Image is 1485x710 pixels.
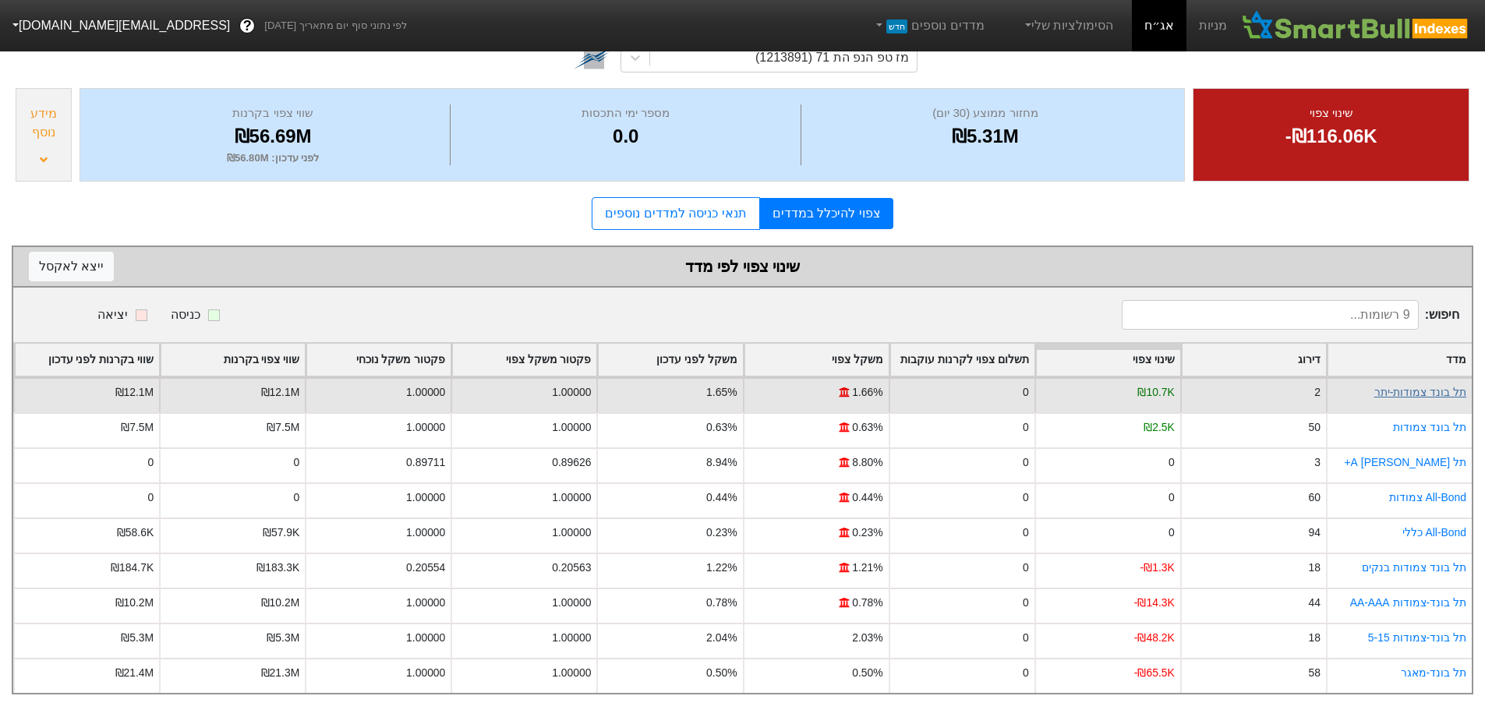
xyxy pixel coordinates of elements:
[263,525,299,541] div: ₪57.9K
[805,104,1165,122] div: מחזור ממוצע (30 יום)
[1213,104,1449,122] div: שינוי צפוי
[1350,596,1466,609] a: תל בונד-צמודות AA-AAA
[452,344,596,376] div: Toggle SortBy
[852,595,882,611] div: 0.78%
[20,104,67,142] div: מידע נוסף
[1122,300,1419,330] input: 9 רשומות...
[592,197,759,230] a: תנאי כניסה למדדים נוספים
[867,10,991,41] a: מדדים נוספיםחדש
[243,16,252,37] span: ?
[1023,665,1029,681] div: 0
[1144,419,1175,436] div: ₪2.5K
[1308,419,1320,436] div: 50
[552,630,591,646] div: 1.00000
[115,595,154,611] div: ₪10.2M
[1137,384,1174,401] div: ₪10.7K
[706,454,737,471] div: 8.94%
[706,630,737,646] div: 2.04%
[406,665,445,681] div: 1.00000
[852,665,882,681] div: 0.50%
[406,454,445,471] div: 0.89711
[574,37,614,78] img: tase link
[147,489,154,506] div: 0
[1169,489,1175,506] div: 0
[1308,665,1320,681] div: 58
[1374,386,1466,398] a: תל בונד צמודות-יתר
[1308,560,1320,576] div: 18
[1023,489,1029,506] div: 0
[1016,10,1120,41] a: הסימולציות שלי
[1134,665,1175,681] div: -₪65.5K
[552,525,591,541] div: 1.00000
[267,419,299,436] div: ₪7.5M
[552,454,591,471] div: 0.89626
[552,595,591,611] div: 1.00000
[306,344,451,376] div: Toggle SortBy
[852,630,882,646] div: 2.03%
[852,419,882,436] div: 0.63%
[706,560,737,576] div: 1.22%
[1308,630,1320,646] div: 18
[852,489,882,506] div: 0.44%
[852,560,882,576] div: 1.21%
[121,630,154,646] div: ₪5.3M
[1314,454,1321,471] div: 3
[406,384,445,401] div: 1.00000
[1023,595,1029,611] div: 0
[454,104,797,122] div: מספר ימי התכסות
[1134,630,1175,646] div: -₪48.2K
[1393,421,1466,433] a: תל בונד צמודות
[1140,560,1175,576] div: -₪1.3K
[552,419,591,436] div: 1.00000
[552,665,591,681] div: 1.00000
[261,384,300,401] div: ₪12.1M
[1308,489,1320,506] div: 60
[1182,344,1326,376] div: Toggle SortBy
[1213,122,1449,150] div: -₪116.06K
[294,454,300,471] div: 0
[1023,525,1029,541] div: 0
[1314,384,1321,401] div: 2
[1239,10,1473,41] img: SmartBull
[267,630,299,646] div: ₪5.3M
[97,306,128,324] div: יציאה
[552,489,591,506] div: 1.00000
[598,344,742,376] div: Toggle SortBy
[406,595,445,611] div: 1.00000
[29,255,1456,278] div: שינוי צפוי לפי מדד
[1023,454,1029,471] div: 0
[852,525,882,541] div: 0.23%
[406,560,445,576] div: 0.20554
[1122,300,1459,330] span: חיפוש :
[261,595,300,611] div: ₪10.2M
[406,489,445,506] div: 1.00000
[1023,419,1029,436] div: 0
[760,198,893,229] a: צפוי להיכלל במדדים
[100,122,446,150] div: ₪56.69M
[111,560,154,576] div: ₪184.7K
[886,19,907,34] span: חדש
[852,384,882,401] div: 1.66%
[1169,525,1175,541] div: 0
[552,560,591,576] div: 0.20563
[805,122,1165,150] div: ₪5.31M
[744,344,889,376] div: Toggle SortBy
[147,454,154,471] div: 0
[264,18,407,34] span: לפי נתוני סוף יום מתאריך [DATE]
[454,122,797,150] div: 0.0
[406,525,445,541] div: 1.00000
[1368,631,1466,644] a: תל בונד-צמודות 5-15
[100,104,446,122] div: שווי צפוי בקרנות
[706,665,737,681] div: 0.50%
[706,489,737,506] div: 0.44%
[117,525,154,541] div: ₪58.6K
[15,344,159,376] div: Toggle SortBy
[115,665,154,681] div: ₪21.4M
[852,454,882,471] div: 8.80%
[1169,454,1175,471] div: 0
[121,419,154,436] div: ₪7.5M
[706,419,737,436] div: 0.63%
[294,489,300,506] div: 0
[706,384,737,401] div: 1.65%
[261,665,300,681] div: ₪21.3M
